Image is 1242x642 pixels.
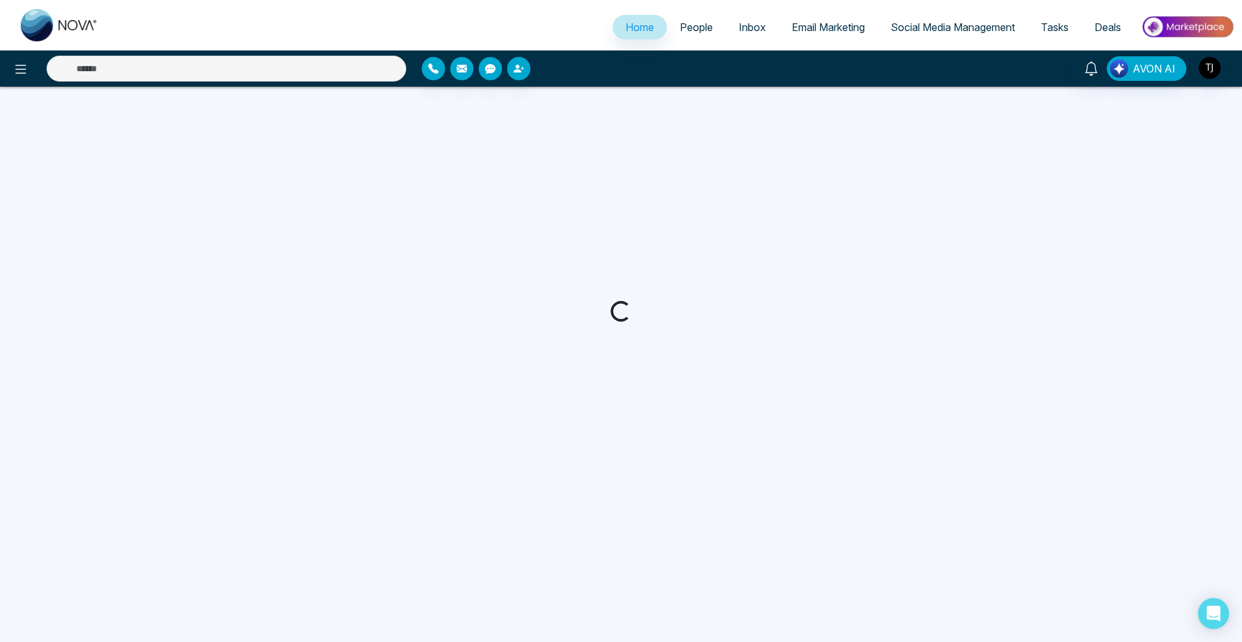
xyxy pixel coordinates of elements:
[739,21,766,34] span: Inbox
[21,9,98,41] img: Nova CRM Logo
[1107,56,1186,81] button: AVON AI
[613,15,667,39] a: Home
[1041,21,1069,34] span: Tasks
[680,21,713,34] span: People
[891,21,1015,34] span: Social Media Management
[667,15,726,39] a: People
[792,21,865,34] span: Email Marketing
[1028,15,1082,39] a: Tasks
[1199,57,1221,79] img: User Avatar
[626,21,654,34] span: Home
[1198,598,1229,629] div: Open Intercom Messenger
[1140,12,1234,41] img: Market-place.gif
[1110,60,1128,78] img: Lead Flow
[726,15,779,39] a: Inbox
[779,15,878,39] a: Email Marketing
[878,15,1028,39] a: Social Media Management
[1095,21,1121,34] span: Deals
[1133,61,1175,76] span: AVON AI
[1082,15,1134,39] a: Deals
